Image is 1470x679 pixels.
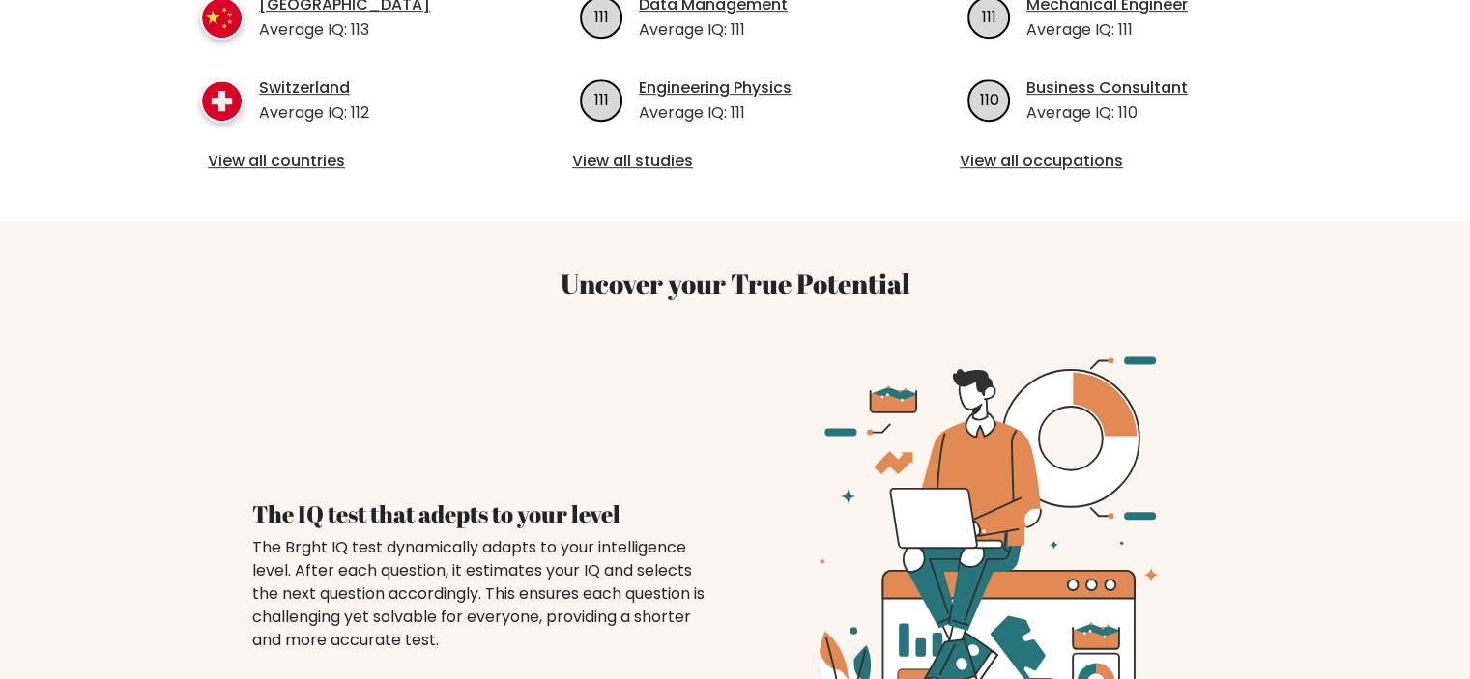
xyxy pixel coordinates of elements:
p: Average IQ: 111 [639,101,792,125]
img: country [200,79,244,123]
h4: The IQ test that adepts to your level [252,500,712,528]
a: View all occupations [960,150,1285,173]
text: 111 [594,88,609,110]
p: Average IQ: 112 [259,101,369,125]
a: Business Consultant [1026,76,1188,99]
text: 111 [594,5,609,27]
div: The Brght IQ test dynamically adapts to your intelligence level. After each question, it estimate... [252,536,712,652]
a: View all studies [572,150,898,173]
p: Average IQ: 111 [1026,18,1188,42]
a: View all countries [208,150,487,173]
a: Engineering Physics [639,76,792,99]
p: Average IQ: 111 [639,18,788,42]
a: Switzerland [259,76,369,99]
h3: Uncover your True Potential [109,268,1362,300]
p: Average IQ: 113 [259,18,430,42]
text: 110 [980,88,999,110]
p: Average IQ: 110 [1026,101,1188,125]
text: 111 [982,5,996,27]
